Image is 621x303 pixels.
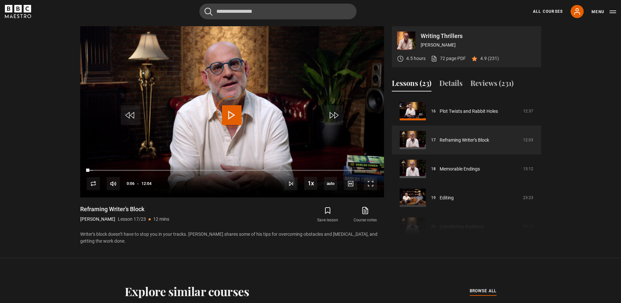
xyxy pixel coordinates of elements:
p: Writing Thrillers [421,33,536,39]
p: Lesson 17/23 [118,216,146,223]
span: auto [324,177,337,190]
p: 12 mins [153,216,169,223]
p: 4.5 hours [406,55,426,62]
a: Course notes [346,205,384,224]
button: Next Lesson [284,177,298,190]
button: Fullscreen [364,177,377,190]
a: Reframing Writer’s Block [440,137,489,144]
button: Lessons (23) [392,78,431,91]
p: 4.9 (231) [480,55,499,62]
button: Save lesson [309,205,346,224]
button: Mute [107,177,120,190]
input: Search [199,4,356,19]
p: [PERSON_NAME] [80,216,115,223]
h2: Explore similar courses [125,284,249,298]
button: Reviews (231) [470,78,514,91]
a: Plot Twists and Rabbit Holes [440,108,498,115]
button: Details [439,78,463,91]
a: All Courses [533,9,563,14]
span: 0:06 [127,178,135,190]
button: Toggle navigation [592,9,616,15]
div: Current quality: 720p [324,177,337,190]
div: Progress Bar [87,170,377,171]
video-js: Video Player [80,26,384,197]
span: 12:04 [141,178,152,190]
a: Editing [440,194,454,201]
a: browse all [470,288,497,295]
button: Replay [87,177,100,190]
h1: Reframing Writer’s Block [80,205,169,213]
button: Captions [344,177,357,190]
span: - [137,181,139,186]
p: Writer’s block doesn’t have to stop you in your tracks. [PERSON_NAME] shares some of his tips for... [80,231,384,245]
p: [PERSON_NAME] [421,42,536,49]
button: Playback Rate [304,177,317,190]
a: 72 page PDF [431,55,466,62]
a: Memorable Endings [440,166,480,172]
svg: BBC Maestro [5,5,31,18]
button: Submit the search query [205,8,212,16]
